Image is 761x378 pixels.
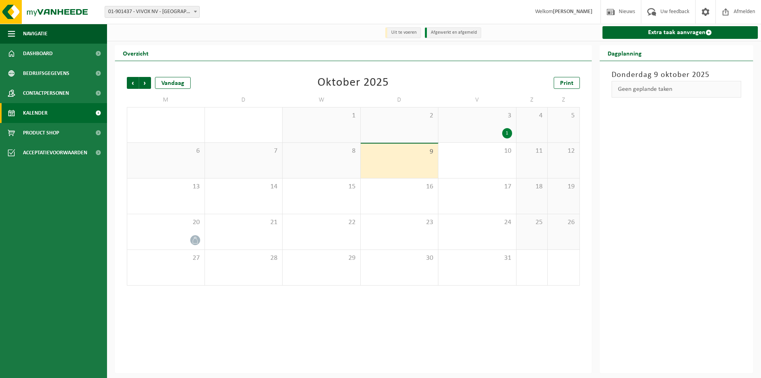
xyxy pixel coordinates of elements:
[548,93,579,107] td: Z
[425,27,481,38] li: Afgewerkt en afgemeld
[209,182,279,191] span: 14
[552,147,575,155] span: 12
[520,111,544,120] span: 4
[365,111,434,120] span: 2
[442,147,512,155] span: 10
[552,111,575,120] span: 5
[23,63,69,83] span: Bedrijfsgegevens
[287,218,356,227] span: 22
[442,254,512,263] span: 31
[209,254,279,263] span: 28
[612,81,742,98] div: Geen geplande taken
[105,6,199,17] span: 01-901437 - VIVOX NV - HARELBEKE
[23,143,87,163] span: Acceptatievoorwaarden
[287,147,356,155] span: 8
[139,77,151,89] span: Volgende
[23,83,69,103] span: Contactpersonen
[287,111,356,120] span: 1
[442,218,512,227] span: 24
[438,93,516,107] td: V
[131,254,201,263] span: 27
[600,45,650,61] h2: Dagplanning
[361,93,439,107] td: D
[287,182,356,191] span: 15
[317,77,389,89] div: Oktober 2025
[552,182,575,191] span: 19
[283,93,361,107] td: W
[385,27,421,38] li: Uit te voeren
[602,26,758,39] a: Extra taak aanvragen
[127,77,139,89] span: Vorige
[209,147,279,155] span: 7
[209,218,279,227] span: 21
[552,218,575,227] span: 26
[365,254,434,263] span: 30
[23,24,48,44] span: Navigatie
[520,182,544,191] span: 18
[612,69,742,81] h3: Donderdag 9 oktober 2025
[365,148,434,156] span: 9
[553,9,593,15] strong: [PERSON_NAME]
[155,77,191,89] div: Vandaag
[131,182,201,191] span: 13
[560,80,574,86] span: Print
[502,128,512,138] div: 1
[287,254,356,263] span: 29
[23,123,59,143] span: Product Shop
[23,44,53,63] span: Dashboard
[365,218,434,227] span: 23
[516,93,548,107] td: Z
[365,182,434,191] span: 16
[23,103,48,123] span: Kalender
[205,93,283,107] td: D
[520,147,544,155] span: 11
[520,218,544,227] span: 25
[105,6,200,18] span: 01-901437 - VIVOX NV - HARELBEKE
[131,218,201,227] span: 20
[131,147,201,155] span: 6
[554,77,580,89] a: Print
[442,182,512,191] span: 17
[115,45,157,61] h2: Overzicht
[442,111,512,120] span: 3
[127,93,205,107] td: M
